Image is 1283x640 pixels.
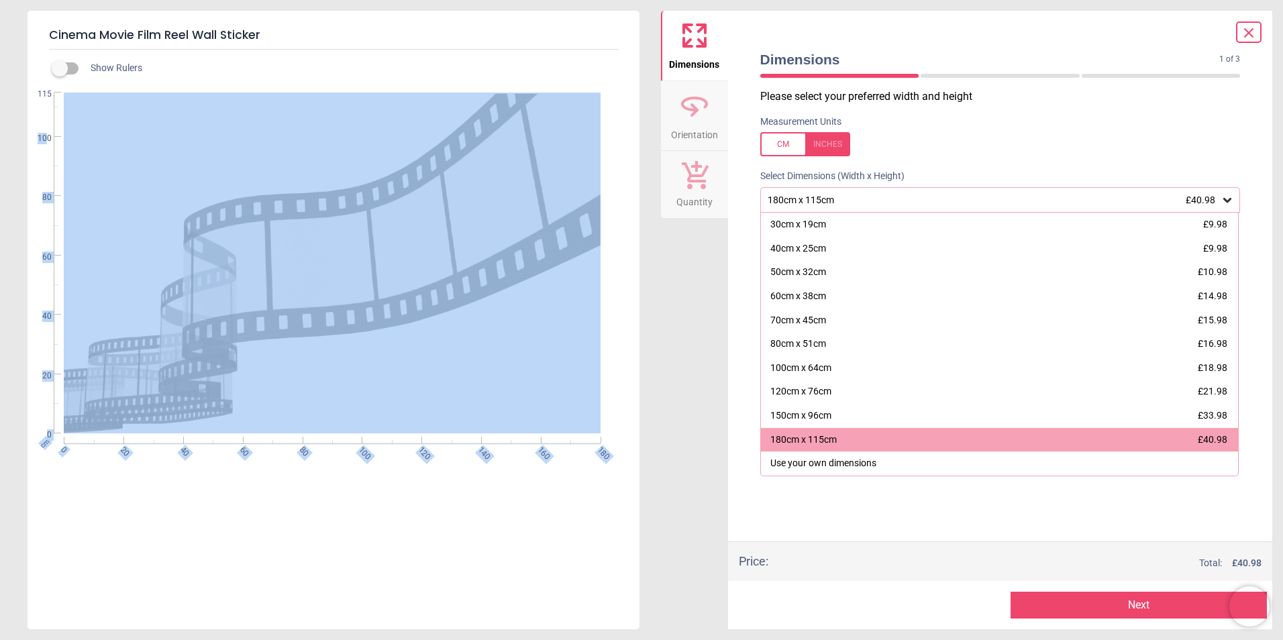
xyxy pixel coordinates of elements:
[770,242,826,256] div: 40cm x 25cm
[49,21,618,50] h5: Cinema Movie Film Reel Wall Sticker
[676,189,713,209] span: Quantity
[1198,315,1227,325] span: £15.98
[750,170,905,183] label: Select Dimensions (Width x Height)
[1198,290,1227,301] span: £14.98
[117,445,126,454] span: 20
[475,445,484,454] span: 140
[1186,195,1215,205] span: £40.98
[770,337,826,351] div: 80cm x 51cm
[661,11,728,81] button: Dimensions
[1229,586,1270,627] iframe: Brevo live chat
[669,52,719,72] span: Dimensions
[1219,54,1240,65] span: 1 of 3
[415,445,424,454] span: 120
[770,409,831,423] div: 150cm x 96cm
[1198,266,1227,277] span: £10.98
[356,445,364,454] span: 100
[1011,592,1267,619] button: Next
[661,151,728,218] button: Quantity
[535,445,544,454] span: 160
[770,266,826,279] div: 50cm x 32cm
[60,60,639,76] div: Show Rulers
[1203,243,1227,254] span: £9.98
[26,370,52,382] span: 20
[1198,410,1227,421] span: £33.98
[766,195,1221,206] div: 180cm x 115cm
[770,290,826,303] div: 60cm x 38cm
[595,445,603,454] span: 180
[770,457,876,470] div: Use your own dimensions
[1198,362,1227,373] span: £18.98
[1203,219,1227,229] span: £9.98
[770,362,831,375] div: 100cm x 64cm
[661,81,728,151] button: Orientation
[26,89,52,100] span: 115
[788,557,1262,570] div: Total:
[770,218,826,231] div: 30cm x 19cm
[760,89,1251,104] p: Please select your preferred width and height
[770,385,831,398] div: 120cm x 76cm
[26,252,52,263] span: 60
[26,133,52,144] span: 100
[1198,434,1227,445] span: £40.98
[1198,386,1227,396] span: £21.98
[177,445,186,454] span: 40
[26,311,52,322] span: 40
[297,445,305,454] span: 80
[1198,338,1227,349] span: £16.98
[770,433,837,447] div: 180cm x 115cm
[739,553,768,570] div: Price :
[39,437,51,449] span: cm
[58,445,67,454] span: 0
[770,314,826,327] div: 70cm x 45cm
[26,429,52,441] span: 0
[26,192,52,203] span: 80
[1237,557,1262,568] span: 40.98
[237,445,246,454] span: 60
[1232,557,1262,570] span: £
[671,122,718,142] span: Orientation
[760,50,1220,69] span: Dimensions
[760,115,841,129] label: Measurement Units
